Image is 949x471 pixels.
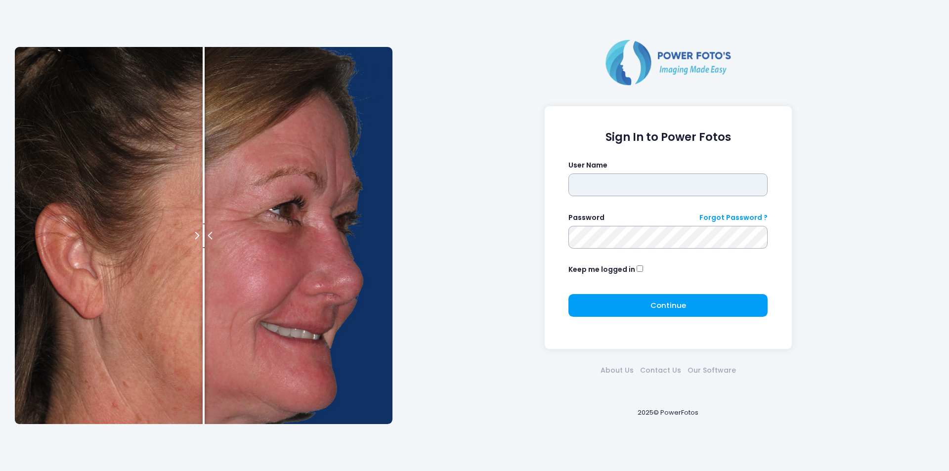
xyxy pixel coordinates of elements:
[637,365,684,376] a: Contact Us
[597,365,637,376] a: About Us
[568,130,768,144] h1: Sign In to Power Fotos
[568,294,768,317] button: Continue
[568,160,607,171] label: User Name
[699,213,768,223] a: Forgot Password ?
[650,300,686,310] span: Continue
[602,38,735,87] img: Logo
[568,213,604,223] label: Password
[684,365,739,376] a: Our Software
[402,391,934,433] div: 2025© PowerFotos
[568,264,635,275] label: Keep me logged in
